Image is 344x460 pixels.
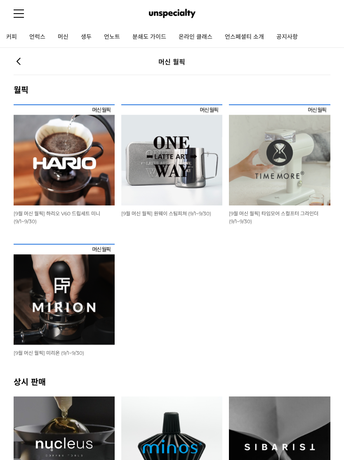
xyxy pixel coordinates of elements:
[219,27,270,47] a: 언스페셜티 소개
[14,83,330,95] h2: 월픽
[75,27,98,47] a: 생두
[14,375,330,387] h2: 상시 판매
[14,104,115,205] img: 9월 머신 월픽 하리오 V60 드립세트 미니
[229,210,318,224] a: [9월 머신 월픽] 타임모어 스컬프터 그라인더 (9/1~9/30)
[121,210,211,217] span: [9월 머신 월픽] 원웨이 스팀피쳐 (9/1~9/30)
[14,244,115,345] img: 9월 머신 월픽 미리온
[14,57,24,67] a: 뒤로가기
[98,27,126,47] a: 언노트
[38,57,306,66] h2: 머신 월픽
[229,104,330,205] img: 9월 머신 월픽 타임모어 스컬프터
[229,210,318,224] span: [9월 머신 월픽] 타임모어 스컬프터 그라인더 (9/1~9/30)
[14,349,84,356] a: [9월 머신 월픽] 미리온 (9/1~9/30)
[126,27,172,47] a: 분쇄도 가이드
[14,210,100,224] a: [9월 머신 월픽] 하리오 V60 드립세트 미니 (9/1~9/30)
[121,104,222,205] img: 9월 머신 월픽 원웨이 스팀피쳐
[121,210,211,217] a: [9월 머신 월픽] 원웨이 스팀피쳐 (9/1~9/30)
[172,27,219,47] a: 온라인 클래스
[52,27,75,47] a: 머신
[270,27,304,47] a: 공지사항
[23,27,52,47] a: 언럭스
[149,7,195,20] img: 언스페셜티 몰
[14,210,100,224] span: [9월 머신 월픽] 하리오 V60 드립세트 미니 (9/1~9/30)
